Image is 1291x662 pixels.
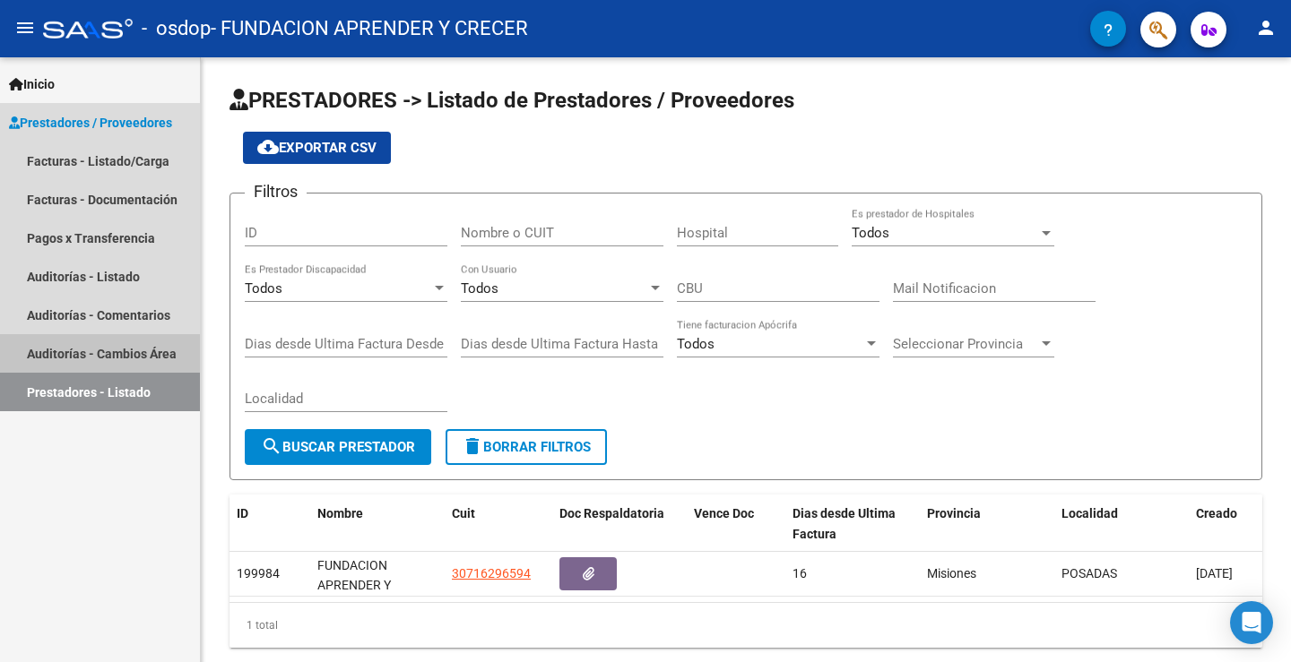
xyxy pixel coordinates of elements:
[317,506,363,520] span: Nombre
[559,506,664,520] span: Doc Respaldatoria
[785,494,920,554] datatable-header-cell: Dias desde Ultima Factura
[1189,494,1287,554] datatable-header-cell: Creado
[920,494,1054,554] datatable-header-cell: Provincia
[852,225,889,241] span: Todos
[462,439,591,455] span: Borrar Filtros
[1061,506,1118,520] span: Localidad
[14,17,36,39] mat-icon: menu
[452,506,475,520] span: Cuit
[243,132,391,164] button: Exportar CSV
[237,566,280,580] span: 199984
[1230,601,1273,644] div: Open Intercom Messenger
[694,506,754,520] span: Vence Doc
[677,336,715,352] span: Todos
[1054,494,1189,554] datatable-header-cell: Localidad
[142,9,211,48] span: - osdop
[245,280,282,297] span: Todos
[793,506,896,541] span: Dias desde Ultima Factura
[1196,566,1233,580] span: [DATE]
[317,555,438,593] div: FUNDACION APRENDER Y CRECER
[257,140,377,156] span: Exportar CSV
[552,494,687,554] datatable-header-cell: Doc Respaldatoria
[687,494,785,554] datatable-header-cell: Vence Doc
[452,566,531,580] span: 30716296594
[893,336,1038,352] span: Seleccionar Provincia
[261,435,282,457] mat-icon: search
[9,113,172,133] span: Prestadores / Proveedores
[230,494,310,554] datatable-header-cell: ID
[927,566,976,580] span: Misiones
[245,429,431,465] button: Buscar Prestador
[237,506,248,520] span: ID
[1255,17,1277,39] mat-icon: person
[927,506,981,520] span: Provincia
[446,429,607,465] button: Borrar Filtros
[245,179,307,204] h3: Filtros
[1196,506,1237,520] span: Creado
[310,494,445,554] datatable-header-cell: Nombre
[445,494,552,554] datatable-header-cell: Cuit
[230,603,1262,648] div: 1 total
[461,280,498,297] span: Todos
[230,88,794,113] span: PRESTADORES -> Listado de Prestadores / Proveedores
[793,566,807,580] span: 16
[211,9,528,48] span: - FUNDACION APRENDER Y CRECER
[261,439,415,455] span: Buscar Prestador
[1061,566,1117,580] span: POSADAS
[462,435,483,457] mat-icon: delete
[257,136,279,158] mat-icon: cloud_download
[9,74,55,94] span: Inicio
